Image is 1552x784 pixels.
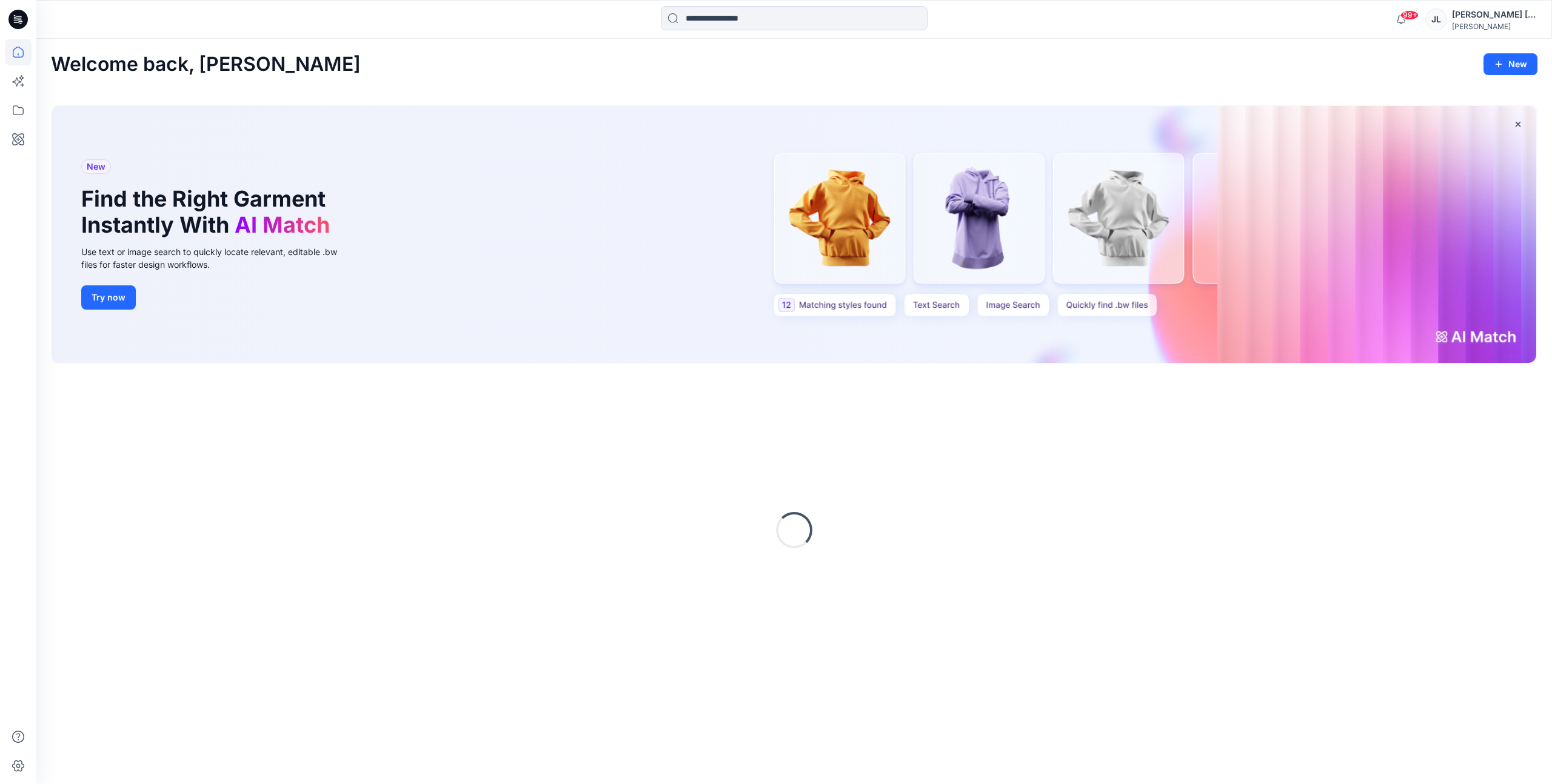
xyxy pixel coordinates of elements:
[1425,8,1447,30] div: JL
[81,245,354,271] div: Use text or image search to quickly locate relevant, editable .bw files for faster design workflows.
[81,186,336,238] h1: Find the Right Garment Instantly With
[1452,22,1537,31] div: [PERSON_NAME]
[235,211,330,238] span: AI Match
[1483,53,1537,75] button: New
[1452,7,1537,22] div: [PERSON_NAME] [PERSON_NAME]
[51,53,361,76] h2: Welcome back, [PERSON_NAME]
[81,285,136,310] button: Try now
[87,159,105,174] span: New
[1400,10,1419,20] span: 99+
